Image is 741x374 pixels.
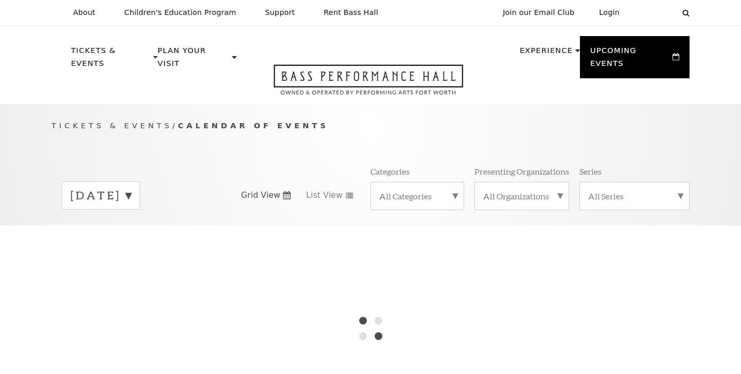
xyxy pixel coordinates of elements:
[124,8,236,17] p: Children's Education Program
[71,44,151,76] p: Tickets & Events
[474,166,569,177] p: Presenting Organizations
[157,44,230,76] p: Plan Your Visit
[265,8,295,17] p: Support
[51,120,690,132] p: /
[636,8,673,18] select: Select:
[73,8,95,17] p: About
[520,44,573,63] p: Experience
[51,121,172,130] span: Tickets & Events
[178,121,329,130] span: Calendar of Events
[370,166,410,177] p: Categories
[588,191,681,201] label: All Series
[324,8,378,17] p: Rent Bass Hall
[241,190,280,201] span: Grid View
[590,44,670,76] p: Upcoming Events
[306,190,343,201] span: List View
[483,191,560,201] label: All Organizations
[579,166,602,177] p: Series
[70,188,131,203] label: [DATE]
[379,191,455,201] label: All Categories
